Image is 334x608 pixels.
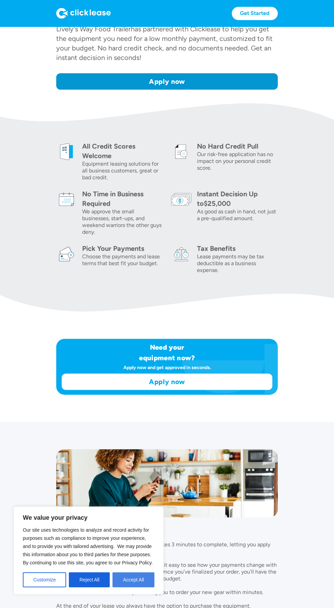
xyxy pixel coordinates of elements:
[197,253,278,274] div: Lease payments may be tax deductible as a business expense.
[171,244,192,264] img: tax icon
[56,244,77,264] img: card icon
[197,208,278,222] div: As good as cash in hand, not just a pre-qualified amount.
[23,514,154,522] p: We value your privacy
[82,253,163,267] div: Choose the payments and lease terms that best fit your budget.
[197,141,278,151] div: No Hard Credit Pull
[204,199,231,208] div: $25,000
[14,506,164,594] div: We value your privacy
[112,572,154,587] button: Accept All
[69,572,110,587] button: Reject All
[56,141,77,162] img: welcome icon
[56,8,111,19] img: Logo
[56,189,77,210] img: calendar icon
[99,365,236,371] div: Apply now and get approved in seconds.
[82,189,163,208] div: No Time in Business Required
[82,161,163,181] div: Equipment leasing solutions for all business customers, great or bad credit.
[82,208,163,235] div: We approve the small businesses, start-ups, and weekend warriors the other guys deny.
[56,73,278,90] a: Apply now
[62,374,272,390] a: Apply now
[82,244,163,253] div: Pick Your Payments
[99,344,236,351] h1: Need your
[232,7,278,20] a: Get Started
[23,527,153,565] span: Our site uses technologies to analyze and record activity for purposes such as compliance to impr...
[197,151,278,171] div: Our risk-free application has no impact on your personal credit score.
[56,25,131,33] div: Lively's Way Food Trailer
[197,190,258,208] div: Instant Decision Up to
[82,141,163,161] div: All Credit Scores Welcome
[99,354,236,362] h1: equipment now?
[197,244,278,253] div: Tax Benefits
[171,141,192,162] img: credit icon
[171,189,192,210] img: money icon
[23,572,66,587] button: Customize
[56,524,278,538] h1: More information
